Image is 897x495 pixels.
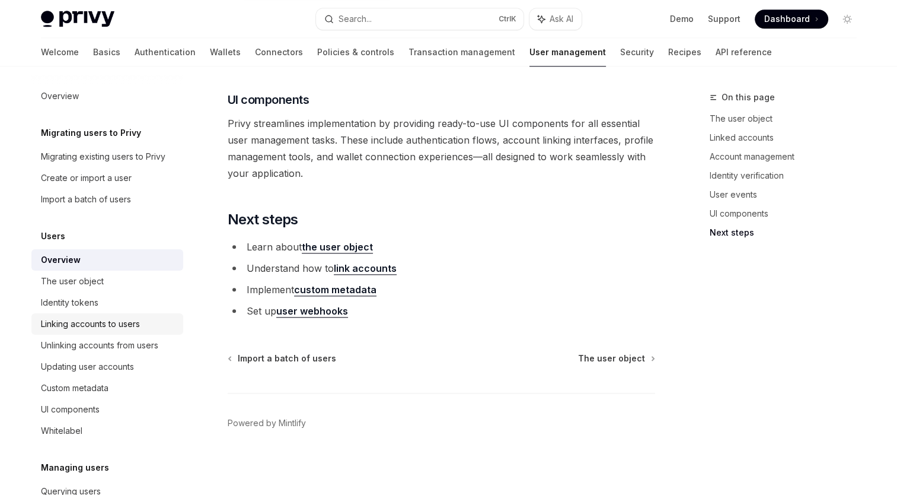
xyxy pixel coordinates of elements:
[710,204,866,223] a: UI components
[302,241,373,253] a: the user object
[499,14,516,24] span: Ctrl K
[339,12,372,26] div: Search...
[228,115,655,182] span: Privy streamlines implementation by providing ready-to-use UI components for all essential user m...
[135,38,196,66] a: Authentication
[41,274,104,288] div: The user object
[710,109,866,128] a: The user object
[238,353,336,364] span: Import a batch of users
[41,296,98,310] div: Identity tokens
[228,210,298,229] span: Next steps
[41,338,158,353] div: Unlinking accounts from users
[210,38,241,66] a: Wallets
[838,9,857,28] button: Toggle dark mode
[529,38,606,66] a: User management
[31,377,183,399] a: Custom metadata
[228,281,655,298] li: Implement
[31,335,183,356] a: Unlinking accounts from users
[41,38,79,66] a: Welcome
[755,9,828,28] a: Dashboard
[228,239,655,255] li: Learn about
[710,166,866,185] a: Identity verification
[620,38,654,66] a: Security
[529,8,582,30] button: Ask AI
[710,128,866,147] a: Linked accounts
[41,192,131,207] div: Import a batch of users
[41,150,165,164] div: Migrating existing users to Privy
[31,167,183,189] a: Create or import a user
[550,13,573,25] span: Ask AI
[710,185,866,204] a: User events
[294,284,376,296] a: custom metadata
[710,147,866,166] a: Account management
[31,313,183,335] a: Linking accounts to users
[93,38,120,66] a: Basics
[228,303,655,319] li: Set up
[31,292,183,313] a: Identity tokens
[41,360,134,374] div: Updating user accounts
[255,38,303,66] a: Connectors
[710,223,866,242] a: Next steps
[41,424,82,438] div: Whitelabel
[31,356,183,377] a: Updating user accounts
[578,353,654,364] a: The user object
[31,85,183,107] a: Overview
[276,305,348,318] a: user webhooks
[41,229,65,243] h5: Users
[41,381,108,395] div: Custom metadata
[41,11,114,27] img: light logo
[716,38,772,66] a: API reference
[31,249,183,271] a: Overview
[316,8,523,30] button: Search...CtrlK
[31,399,183,420] a: UI components
[228,260,655,277] li: Understand how to
[578,353,645,364] span: The user object
[41,89,79,103] div: Overview
[41,461,109,475] h5: Managing users
[31,271,183,292] a: The user object
[317,38,394,66] a: Policies & controls
[229,353,336,364] a: Import a batch of users
[41,317,140,331] div: Linking accounts to users
[764,13,810,25] span: Dashboard
[41,402,100,417] div: UI components
[334,262,397,275] a: link accounts
[41,171,132,185] div: Create or import a user
[31,189,183,210] a: Import a batch of users
[722,90,775,104] span: On this page
[228,91,309,108] span: UI components
[41,253,81,267] div: Overview
[408,38,515,66] a: Transaction management
[41,126,141,140] h5: Migrating users to Privy
[228,417,306,429] a: Powered by Mintlify
[668,38,701,66] a: Recipes
[31,146,183,167] a: Migrating existing users to Privy
[670,13,694,25] a: Demo
[708,13,740,25] a: Support
[31,420,183,442] a: Whitelabel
